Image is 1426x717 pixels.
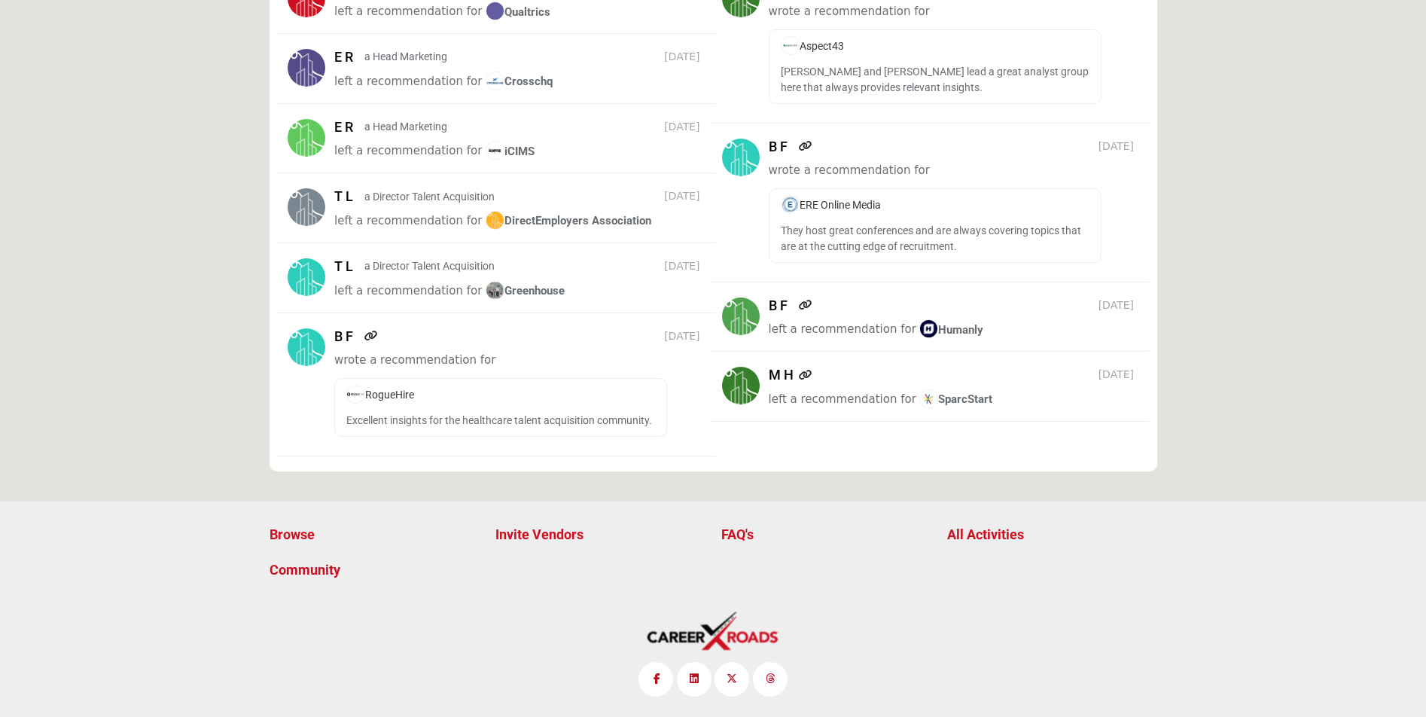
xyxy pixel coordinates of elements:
[769,396,916,410] span: left a recommendation for
[486,2,504,20] img: image
[270,524,480,545] a: Browse
[722,301,760,339] img: avtar-image
[677,662,711,697] a: LinkedIn Link
[781,44,844,56] span: Aspect43
[715,662,749,697] a: Twitter Link
[486,284,565,297] span: Greenhouse
[781,203,881,215] a: imageERE Online Media
[346,385,365,404] img: image
[664,49,704,65] span: [DATE]
[495,524,705,545] a: Invite Vendors
[769,142,795,159] h5: B F
[334,5,482,19] span: left a recommendation for
[486,141,504,160] img: image
[781,68,1089,99] p: [PERSON_NAME] and [PERSON_NAME] lead a great analyst group here that always provides relevant ins...
[288,49,325,87] img: avtar-image
[722,371,760,408] img: avtar-image
[769,371,795,387] h5: M H
[486,281,504,300] img: image
[722,142,760,180] img: avtar-image
[486,282,565,301] a: imageGreenhouse
[364,189,495,205] p: a Director Talent Acquisition
[781,227,1089,258] p: They host great conferences and are always covering topics that are at the cutting edge of recrui...
[334,258,361,275] h5: T L
[334,188,361,205] h5: T L
[781,199,800,218] img: image
[346,413,655,429] p: Excellent insights for the healthcare talent acquisition community.
[645,610,781,653] img: No Site Logo
[919,395,992,413] a: imageSparcStart
[486,145,535,158] span: iCIMS
[769,8,930,22] span: wrote a recommendation for
[346,389,414,401] span: RogueHire
[947,524,1157,545] a: All Activities
[486,72,504,90] img: image
[334,284,482,297] span: left a recommendation for
[364,119,447,135] p: a Head Marketing
[1098,301,1138,317] span: [DATE]
[486,3,550,22] a: imageQualtrics
[664,119,704,135] span: [DATE]
[364,49,447,65] p: a Head Marketing
[288,188,325,226] img: avtar-image
[288,258,325,296] img: avtar-image
[919,323,938,342] img: image
[664,258,704,274] span: [DATE]
[288,119,325,157] img: avtar-image
[288,328,325,366] img: avtar-image
[334,119,361,136] h5: E R
[781,203,881,215] span: ERE Online Media
[664,328,704,344] span: [DATE]
[334,353,495,367] span: wrote a recommendation for
[638,662,673,697] a: Facebook Link
[1098,371,1138,386] span: [DATE]
[486,5,550,19] span: Qualtrics
[334,214,482,227] span: left a recommendation for
[486,212,651,231] a: imageDirectEmployers Association
[781,40,800,59] img: image
[486,75,553,88] span: Crosschq
[346,389,414,401] a: imageRogueHire
[364,258,495,274] p: a Director Talent Acquisition
[486,142,535,161] a: imageiCIMS
[919,396,992,410] span: SparcStart
[769,167,930,181] span: wrote a recommendation for
[919,325,983,343] a: imageHumanly
[270,560,480,580] a: Community
[486,214,651,227] span: DirectEmployers Association
[334,328,361,345] h5: B F
[1098,142,1138,158] span: [DATE]
[919,393,938,412] img: image
[486,211,504,230] img: image
[769,327,916,340] span: left a recommendation for
[664,188,704,204] span: [DATE]
[919,327,983,340] span: Humanly
[769,301,795,318] h5: B F
[721,524,931,545] a: FAQ's
[753,662,788,697] a: Threads Link
[781,44,844,56] a: imageAspect43
[334,49,361,66] h5: E R
[334,145,482,158] span: left a recommendation for
[486,73,553,92] a: imageCrosschq
[334,75,482,88] span: left a recommendation for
